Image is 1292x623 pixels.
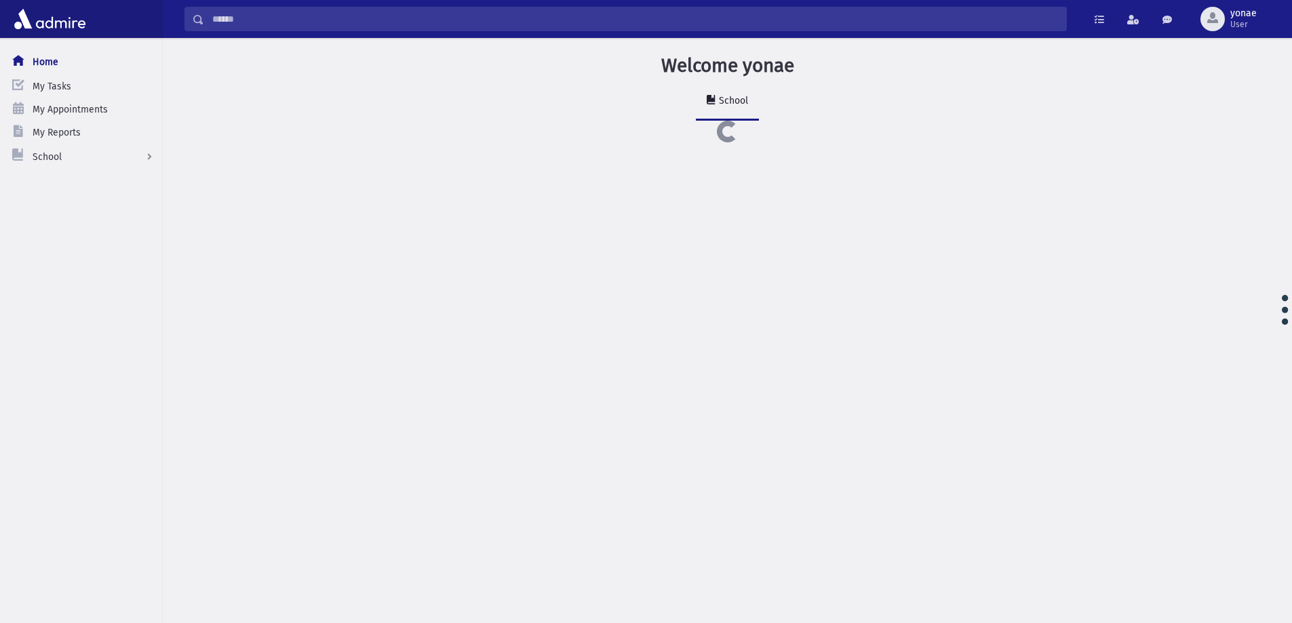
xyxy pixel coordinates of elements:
span: My Appointments [33,104,108,115]
span: User [1230,19,1257,30]
div: School [716,95,748,106]
input: Search [204,7,1066,31]
img: AdmirePro [11,5,89,33]
h3: Welcome yonae [661,54,794,77]
span: My Tasks [33,81,71,92]
span: My Reports [33,127,81,138]
span: yonae [1230,8,1257,19]
span: Home [33,56,58,68]
a: School [696,83,759,121]
span: School [33,151,62,163]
